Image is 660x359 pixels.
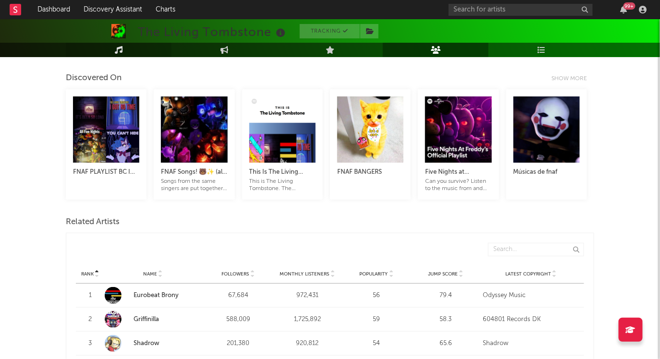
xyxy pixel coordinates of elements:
[249,178,316,192] div: This is The Living Tombstone. The essential tracks, all in one playlist.
[425,178,491,192] div: Can you survive? Listen to the music from and inspired by FNAF.
[161,167,227,178] div: FNAF Songs! 🐻✨ (all songs)
[206,339,270,348] div: 201,380
[161,157,227,192] a: FNAF Songs! 🐻✨ (all songs)Songs from the same singers are put together and in order! If you have ...
[275,315,340,324] div: 1,725,892
[73,167,139,178] div: FNAF PLAYLIST BC I MISS MY CHILDHOOD
[206,291,270,300] div: 67,684
[81,339,100,348] div: 3
[337,157,403,185] a: FNAF BANGERS
[161,178,227,192] div: Songs from the same singers are put together and in order! If you have any suggestions, add me at...
[623,2,636,10] div: 99 +
[66,216,120,228] span: Related Artists
[414,315,478,324] div: 58.3
[483,339,579,348] div: Shadrow
[66,72,122,84] div: Discovered On
[483,291,579,300] div: Odyssey Music
[134,340,159,347] a: Shadrow
[249,157,316,192] a: This Is The Living TombstoneThis is The Living Tombstone. The essential tracks, all in one playlist.
[337,167,403,178] div: FNAF BANGERS
[105,335,201,352] a: Shadrow
[551,73,594,84] div: Show more
[621,6,627,13] button: 99+
[138,24,288,40] div: The Living Tombstone
[81,271,94,277] span: Rank
[428,271,458,277] span: Jump Score
[344,339,409,348] div: 54
[425,167,491,178] div: Five Nights at [PERSON_NAME]'s Official Playlist
[513,157,580,185] a: Músicas de fnaf
[488,243,584,256] input: Search...
[134,292,179,299] a: Eurobeat Brony
[425,157,491,192] a: Five Nights at [PERSON_NAME]'s Official PlaylistCan you survive? Listen to the music from and ins...
[344,315,409,324] div: 59
[81,315,100,324] div: 2
[143,271,157,277] span: Name
[280,271,330,277] span: Monthly Listeners
[414,291,478,300] div: 79.4
[105,287,201,304] a: Eurobeat Brony
[105,311,201,328] a: Griffinilla
[134,316,159,323] a: Griffinilla
[513,167,580,178] div: Músicas de fnaf
[73,157,139,185] a: FNAF PLAYLIST BC I MISS MY CHILDHOOD
[344,291,409,300] div: 56
[206,315,270,324] div: 588,009
[414,339,478,348] div: 65.6
[300,24,360,38] button: Tracking
[483,315,579,324] div: 604801 Records DK
[360,271,388,277] span: Popularity
[505,271,551,277] span: Latest Copyright
[275,339,340,348] div: 920,812
[275,291,340,300] div: 972,431
[449,4,593,16] input: Search for artists
[81,291,100,300] div: 1
[222,271,249,277] span: Followers
[249,167,316,178] div: This Is The Living Tombstone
